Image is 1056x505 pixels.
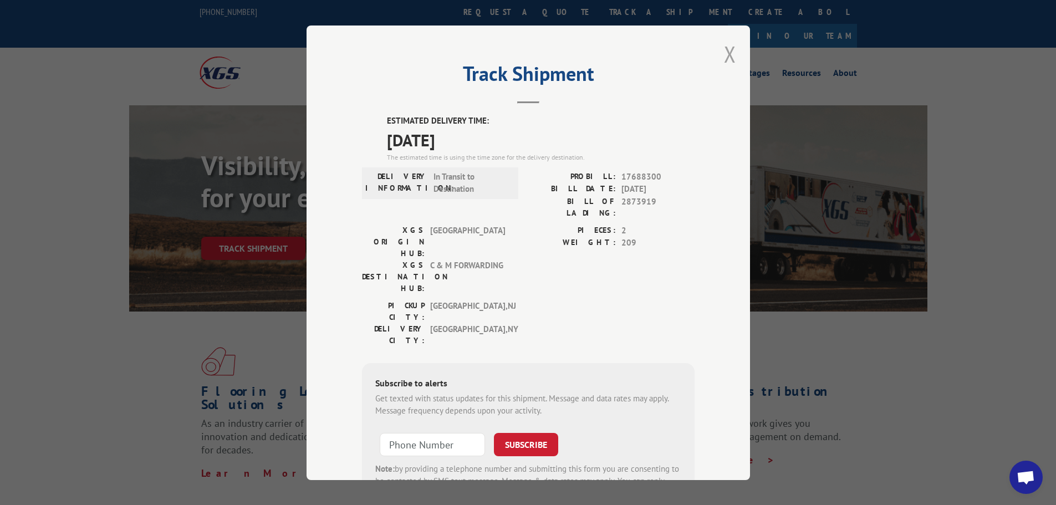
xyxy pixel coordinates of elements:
[494,432,558,456] button: SUBSCRIBE
[528,224,616,237] label: PIECES:
[1009,461,1043,494] div: Open chat
[375,392,681,417] div: Get texted with status updates for this shipment. Message and data rates may apply. Message frequ...
[365,170,428,195] label: DELIVERY INFORMATION:
[362,323,425,346] label: DELIVERY CITY:
[433,170,508,195] span: In Transit to Destination
[375,462,681,500] div: by providing a telephone number and submitting this form you are consenting to be contacted by SM...
[362,259,425,294] label: XGS DESTINATION HUB:
[430,224,505,259] span: [GEOGRAPHIC_DATA]
[430,323,505,346] span: [GEOGRAPHIC_DATA] , NY
[621,224,695,237] span: 2
[375,463,395,473] strong: Note:
[528,195,616,218] label: BILL OF LADING:
[621,195,695,218] span: 2873919
[528,183,616,196] label: BILL DATE:
[380,432,485,456] input: Phone Number
[387,152,695,162] div: The estimated time is using the time zone for the delivery destination.
[528,170,616,183] label: PROBILL:
[724,39,736,69] button: Close modal
[621,170,695,183] span: 17688300
[528,237,616,249] label: WEIGHT:
[362,224,425,259] label: XGS ORIGIN HUB:
[387,127,695,152] span: [DATE]
[430,259,505,294] span: C & M FORWARDING
[362,66,695,87] h2: Track Shipment
[375,376,681,392] div: Subscribe to alerts
[621,183,695,196] span: [DATE]
[430,299,505,323] span: [GEOGRAPHIC_DATA] , NJ
[621,237,695,249] span: 209
[387,115,695,127] label: ESTIMATED DELIVERY TIME:
[362,299,425,323] label: PICKUP CITY:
